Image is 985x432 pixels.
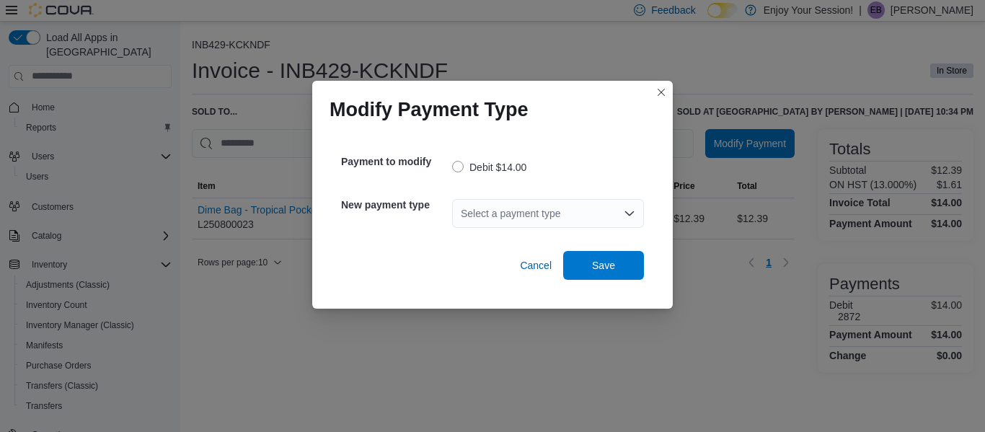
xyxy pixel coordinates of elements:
[330,98,529,121] h1: Modify Payment Type
[653,84,670,101] button: Closes this modal window
[624,208,635,219] button: Open list of options
[520,258,552,273] span: Cancel
[341,147,449,176] h5: Payment to modify
[341,190,449,219] h5: New payment type
[563,251,644,280] button: Save
[461,205,462,222] input: Accessible screen reader label
[514,251,557,280] button: Cancel
[592,258,615,273] span: Save
[452,159,526,176] label: Debit $14.00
